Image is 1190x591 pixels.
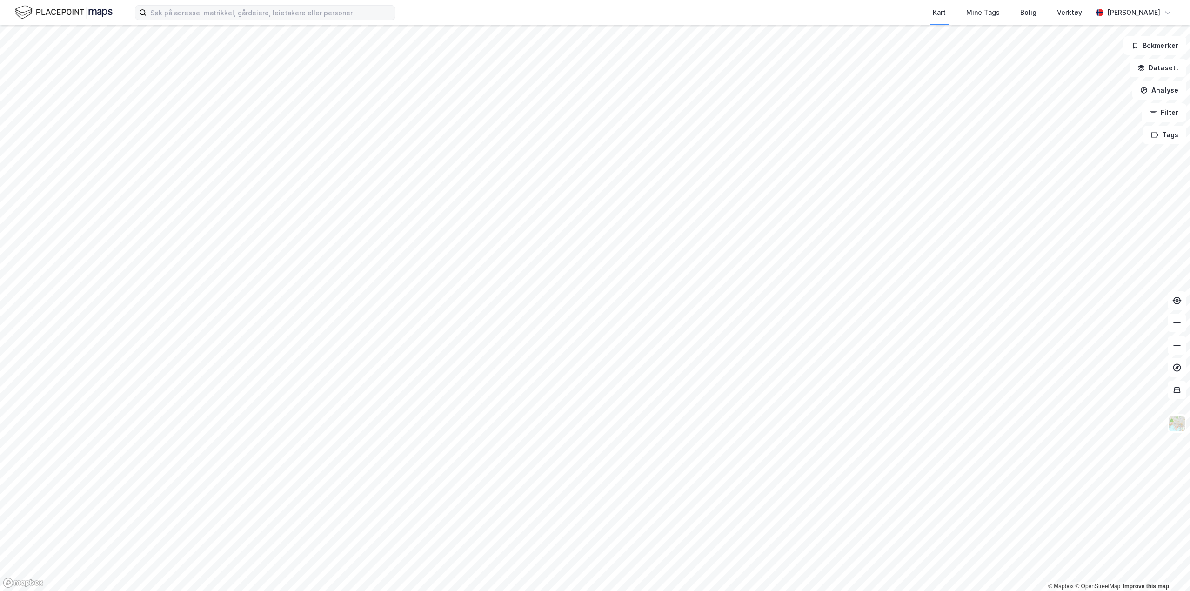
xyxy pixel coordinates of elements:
[1107,7,1160,18] div: [PERSON_NAME]
[1143,546,1190,591] iframe: Chat Widget
[3,578,44,588] a: Mapbox homepage
[1123,36,1186,55] button: Bokmerker
[15,4,113,20] img: logo.f888ab2527a4732fd821a326f86c7f29.svg
[1057,7,1082,18] div: Verktøy
[1132,81,1186,100] button: Analyse
[933,7,946,18] div: Kart
[147,6,395,20] input: Søk på adresse, matrikkel, gårdeiere, leietakere eller personer
[1143,546,1190,591] div: Kontrollprogram for chat
[966,7,1000,18] div: Mine Tags
[1168,415,1186,432] img: Z
[1142,103,1186,122] button: Filter
[1075,583,1120,590] a: OpenStreetMap
[1123,583,1169,590] a: Improve this map
[1048,583,1074,590] a: Mapbox
[1130,59,1186,77] button: Datasett
[1020,7,1036,18] div: Bolig
[1143,126,1186,144] button: Tags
